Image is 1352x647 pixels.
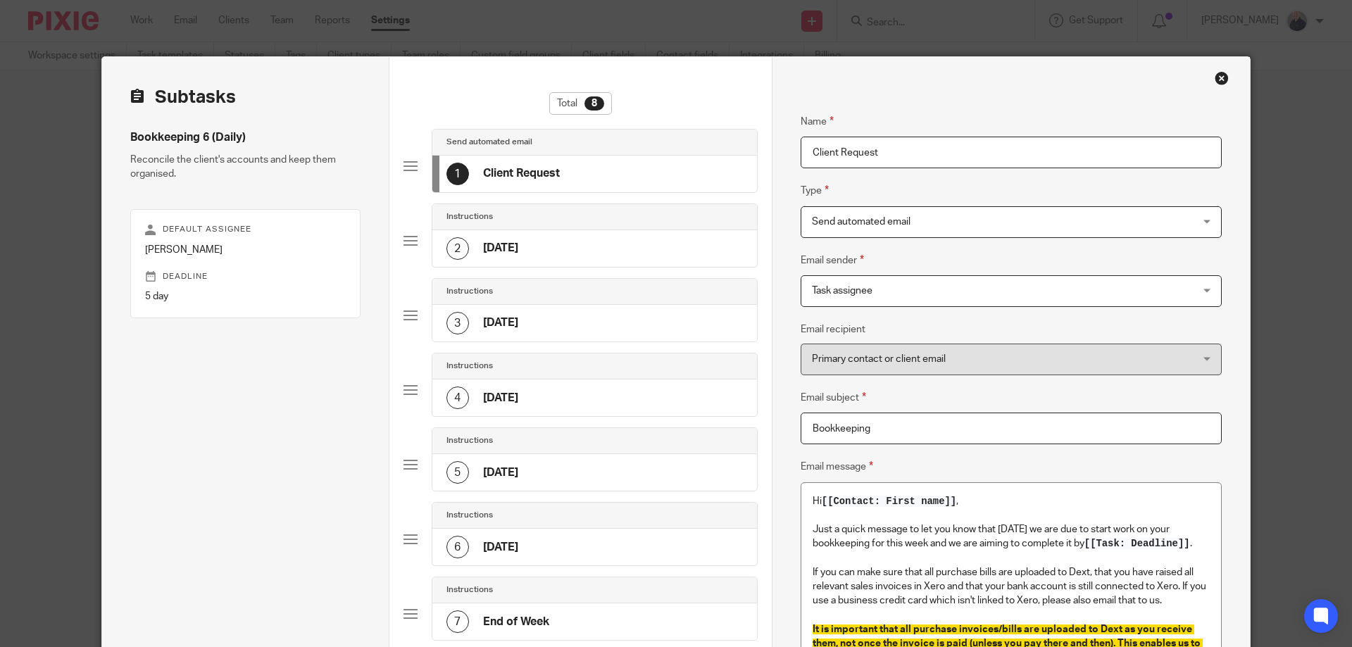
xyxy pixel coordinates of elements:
p: Just a quick message to let you know that [DATE] we are due to start work on your bookkeeping for... [813,522,1210,551]
p: Hi , [813,494,1210,508]
div: 1 [446,163,469,185]
div: 2 [446,237,469,260]
h2: Subtasks [130,85,236,109]
h4: [DATE] [483,315,518,330]
label: Email recipient [801,322,865,337]
h4: Send automated email [446,137,532,148]
span: Primary contact or client email [812,354,946,364]
label: Type [801,182,829,199]
span: Task assignee [812,286,872,296]
h4: [DATE] [483,391,518,406]
label: Email sender [801,252,864,268]
h4: Instructions [446,435,493,446]
h4: Instructions [446,360,493,372]
label: Name [801,113,834,130]
div: 7 [446,610,469,633]
p: Deadline [145,271,346,282]
label: Email message [801,458,873,475]
h4: [DATE] [483,465,518,480]
div: 8 [584,96,604,111]
h4: Instructions [446,211,493,222]
h4: Client Request [483,166,560,181]
div: 5 [446,461,469,484]
h4: [DATE] [483,540,518,555]
p: Reconcile the client's accounts and keep them organised. [130,153,361,182]
div: 3 [446,312,469,334]
h4: Bookkeeping 6 (Daily) [130,130,361,145]
label: Email subject [801,389,866,406]
div: Total [549,92,612,115]
p: If you can make sure that all purchase bills are uploaded to Dext, that you have raised all relev... [813,565,1210,608]
h4: Instructions [446,510,493,521]
div: 6 [446,536,469,558]
p: Default assignee [145,224,346,235]
h4: Instructions [446,286,493,297]
div: Close this dialog window [1215,71,1229,85]
span: [[Contact: First name]] [822,496,956,507]
span: [[Task: Deadline]] [1084,538,1190,549]
input: Subject [801,413,1222,444]
span: Send automated email [812,217,910,227]
h4: Instructions [446,584,493,596]
h4: [DATE] [483,241,518,256]
p: 5 day [145,289,346,303]
h4: End of Week [483,615,549,629]
div: 4 [446,387,469,409]
p: [PERSON_NAME] [145,243,346,257]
